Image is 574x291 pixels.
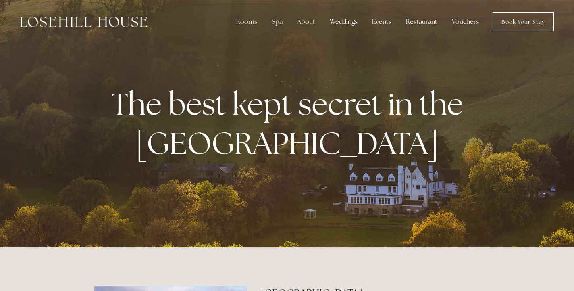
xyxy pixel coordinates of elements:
[445,14,485,30] a: Vouchers
[265,14,289,30] div: Spa
[323,14,364,30] div: Weddings
[20,17,147,27] img: Losehill House
[111,84,470,163] strong: The best kept secret in the [GEOGRAPHIC_DATA]
[493,12,554,31] a: Book Your Stay
[366,14,398,30] div: Events
[291,14,322,30] div: About
[230,14,264,30] div: Rooms
[399,14,444,30] div: Restaurant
